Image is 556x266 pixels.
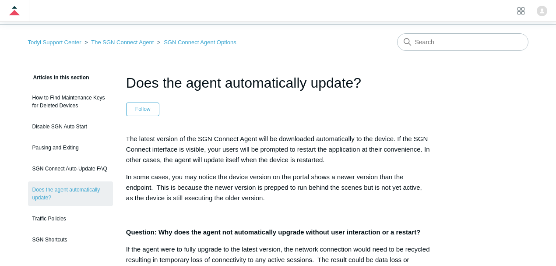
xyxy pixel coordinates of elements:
button: Follow Article [126,103,160,116]
strong: Question: Why does the agent not automatically upgrade without user interaction or a restart? [126,228,421,236]
a: SGN Shortcuts [28,231,113,248]
zd-hc-trigger: Click your profile icon to open the profile menu [537,6,547,16]
a: The SGN Connect Agent [91,39,154,46]
h1: Does the agent automatically update? [126,72,430,93]
img: user avatar [537,6,547,16]
a: Traffic Policies [28,210,113,227]
a: SGN Connect Auto-Update FAQ [28,160,113,177]
a: Disable SGN Auto Start [28,118,113,135]
a: Todyl Support Center [28,39,81,46]
input: Search [397,33,528,51]
p: The latest version of the SGN Connect Agent will be downloaded automatically to the device. If th... [126,134,430,165]
a: Pausing and Exiting [28,139,113,156]
li: The SGN Connect Agent [83,39,155,46]
span: Articles in this section [28,74,89,81]
a: How to Find Maintenance Keys for Deleted Devices [28,89,113,114]
p: In some cases, you may notice the device version on the portal shows a newer version than the end... [126,172,430,203]
li: Todyl Support Center [28,39,83,46]
a: Does the agent automatically update? [28,181,113,206]
li: SGN Connect Agent Options [155,39,236,46]
a: SGN Connect Agent Options [164,39,236,46]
